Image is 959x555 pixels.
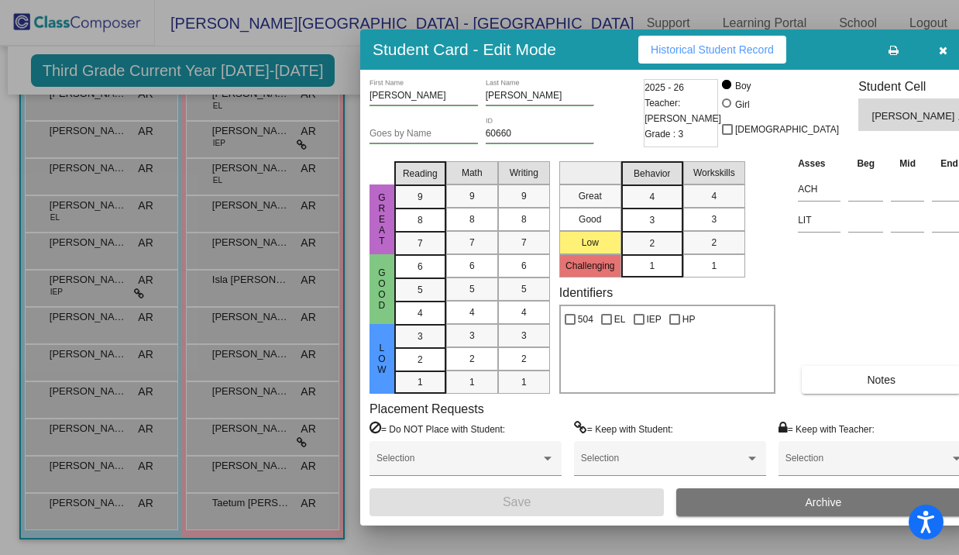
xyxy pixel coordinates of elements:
span: Good [375,267,389,311]
span: 3 [649,213,655,227]
th: Beg [844,155,887,172]
span: IEP [647,310,662,329]
span: 9 [469,189,475,203]
span: Math [462,166,483,180]
span: Workskills [693,166,735,180]
input: assessment [798,178,840,201]
span: 8 [469,212,475,226]
span: Grade : 3 [644,126,683,142]
span: Archive [806,496,842,508]
span: 9 [418,190,423,204]
th: Asses [794,155,844,172]
span: 2 [521,352,527,366]
span: 1 [521,375,527,389]
span: 1 [418,375,423,389]
span: 3 [469,329,475,343]
input: Enter ID [486,129,594,140]
span: 7 [469,236,475,250]
span: 9 [521,189,527,203]
span: 3 [521,329,527,343]
th: Mid [887,155,928,172]
label: = Do NOT Place with Student: [370,421,505,436]
span: 1 [711,259,717,273]
span: 3 [711,212,717,226]
button: Save [370,488,664,516]
span: 4 [418,306,423,320]
label: = Keep with Teacher: [779,421,875,436]
span: 5 [469,282,475,296]
span: Writing [510,166,538,180]
span: Behavior [634,167,670,181]
span: HP [682,310,696,329]
span: 5 [521,282,527,296]
span: Save [503,495,531,508]
span: 8 [418,213,423,227]
label: Placement Requests [370,402,484,416]
input: goes by name [370,129,478,140]
span: Teacher: [PERSON_NAME] [644,95,721,126]
span: 2 [418,353,423,367]
span: 4 [711,189,717,203]
label: Identifiers [559,285,613,300]
span: Historical Student Record [651,43,774,56]
span: 6 [469,259,475,273]
span: 8 [521,212,527,226]
span: 2 [649,236,655,250]
span: 6 [521,259,527,273]
span: 2 [469,352,475,366]
span: Notes [867,374,895,386]
span: 6 [418,260,423,274]
span: Reading [403,167,438,181]
span: [DEMOGRAPHIC_DATA] [735,120,839,139]
input: assessment [798,209,840,232]
h3: Student Card - Edit Mode [373,40,556,59]
span: Great [375,192,389,246]
button: Historical Student Record [638,36,786,64]
span: 2 [711,236,717,250]
span: Low [375,343,389,375]
span: [PERSON_NAME] [872,109,958,125]
span: 4 [469,305,475,319]
span: 7 [418,236,423,250]
span: 1 [649,259,655,273]
label: = Keep with Student: [574,421,673,436]
span: 504 [578,310,593,329]
div: Girl [734,98,750,112]
span: 3 [418,329,423,343]
div: Boy [734,79,751,93]
span: 4 [521,305,527,319]
span: EL [614,310,626,329]
span: 7 [521,236,527,250]
span: 2025 - 26 [644,80,684,95]
span: 4 [649,190,655,204]
span: 1 [469,375,475,389]
span: 5 [418,283,423,297]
